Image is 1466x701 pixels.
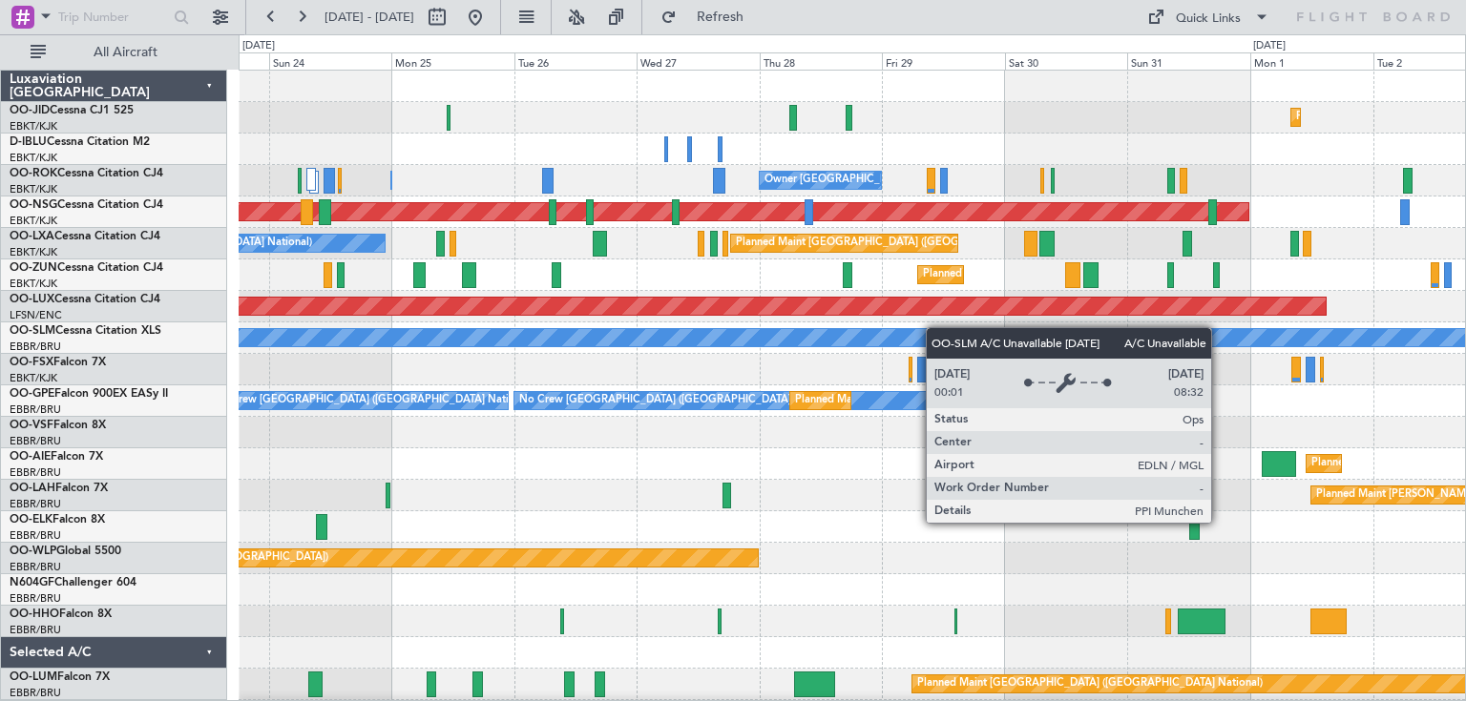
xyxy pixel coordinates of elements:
a: EBBR/BRU [10,340,61,354]
a: LFSN/ENC [10,308,62,322]
div: Planned Maint [GEOGRAPHIC_DATA] ([GEOGRAPHIC_DATA] National) [795,386,1141,415]
span: OO-GPE [10,388,54,400]
div: Quick Links [1176,10,1241,29]
span: OO-AIE [10,451,51,463]
a: EBBR/BRU [10,402,61,417]
a: OO-ZUNCessna Citation CJ4 [10,262,163,274]
span: OO-JID [10,105,50,116]
span: Refresh [681,10,761,24]
div: [DATE] [1253,38,1286,54]
div: Planned Maint [GEOGRAPHIC_DATA] ([GEOGRAPHIC_DATA] National) [917,670,1263,698]
div: Mon 1 [1250,52,1373,70]
button: Quick Links [1138,2,1279,32]
a: EBBR/BRU [10,591,61,606]
div: Wed 27 [637,52,760,70]
a: OO-ROKCessna Citation CJ4 [10,168,163,179]
span: OO-ELK [10,514,52,526]
span: OO-LUM [10,671,57,683]
a: OO-NSGCessna Citation CJ4 [10,199,163,211]
div: Thu 28 [760,52,883,70]
a: EBBR/BRU [10,528,61,543]
a: EBBR/BRU [10,686,61,700]
a: EBBR/BRU [10,623,61,637]
div: Planned Maint [GEOGRAPHIC_DATA] ([GEOGRAPHIC_DATA] National) [736,229,1081,258]
button: All Aircraft [21,37,207,68]
a: EBKT/KJK [10,245,57,259]
a: OO-AIEFalcon 7X [10,451,103,463]
a: D-IBLUCessna Citation M2 [10,136,150,148]
a: OO-LUXCessna Citation CJ4 [10,294,160,305]
a: OO-LAHFalcon 7X [10,483,108,494]
div: No Crew [GEOGRAPHIC_DATA] ([GEOGRAPHIC_DATA] National) [519,386,839,415]
a: EBBR/BRU [10,434,61,448]
a: OO-WLPGlobal 5500 [10,546,121,557]
a: EBKT/KJK [10,151,57,165]
a: OO-LXACessna Citation CJ4 [10,231,160,242]
a: EBBR/BRU [10,497,61,511]
span: OO-ZUN [10,262,57,274]
a: OO-SLMCessna Citation XLS [10,325,161,337]
div: Tue 26 [514,52,638,70]
span: OO-WLP [10,546,56,557]
a: OO-GPEFalcon 900EX EASy II [10,388,168,400]
div: Owner [GEOGRAPHIC_DATA]-[GEOGRAPHIC_DATA] [764,166,1022,195]
a: OO-LUMFalcon 7X [10,671,110,683]
div: Sun 24 [269,52,392,70]
span: OO-LAH [10,483,55,494]
span: All Aircraft [50,46,201,59]
span: OO-SLM [10,325,55,337]
a: OO-HHOFalcon 8X [10,608,112,620]
a: EBKT/KJK [10,182,57,196]
a: OO-ELKFalcon 8X [10,514,105,526]
a: OO-VSFFalcon 8X [10,420,106,431]
a: OO-FSXFalcon 7X [10,357,106,368]
a: N604GFChallenger 604 [10,577,136,588]
span: OO-ROK [10,168,57,179]
span: OO-LXA [10,231,54,242]
div: Sun 31 [1127,52,1250,70]
a: EBKT/KJK [10,277,57,291]
a: OO-JIDCessna CJ1 525 [10,105,134,116]
span: OO-HHO [10,608,59,620]
div: Planned Maint Kortrijk-[GEOGRAPHIC_DATA] [923,260,1145,289]
div: Mon 25 [391,52,514,70]
button: Refresh [652,2,766,32]
div: Sat 30 [1005,52,1128,70]
a: EBBR/BRU [10,465,61,480]
span: [DATE] - [DATE] [325,9,414,26]
span: D-IBLU [10,136,47,148]
span: OO-FSX [10,357,53,368]
a: EBKT/KJK [10,214,57,228]
div: No Crew [GEOGRAPHIC_DATA] ([GEOGRAPHIC_DATA] National) [213,386,533,415]
span: OO-VSF [10,420,53,431]
span: OO-NSG [10,199,57,211]
div: Fri 29 [882,52,1005,70]
a: EBKT/KJK [10,119,57,134]
a: EBKT/KJK [10,371,57,385]
div: [DATE] [242,38,275,54]
span: OO-LUX [10,294,54,305]
input: Trip Number [58,3,168,31]
span: N604GF [10,577,54,588]
a: EBBR/BRU [10,560,61,574]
